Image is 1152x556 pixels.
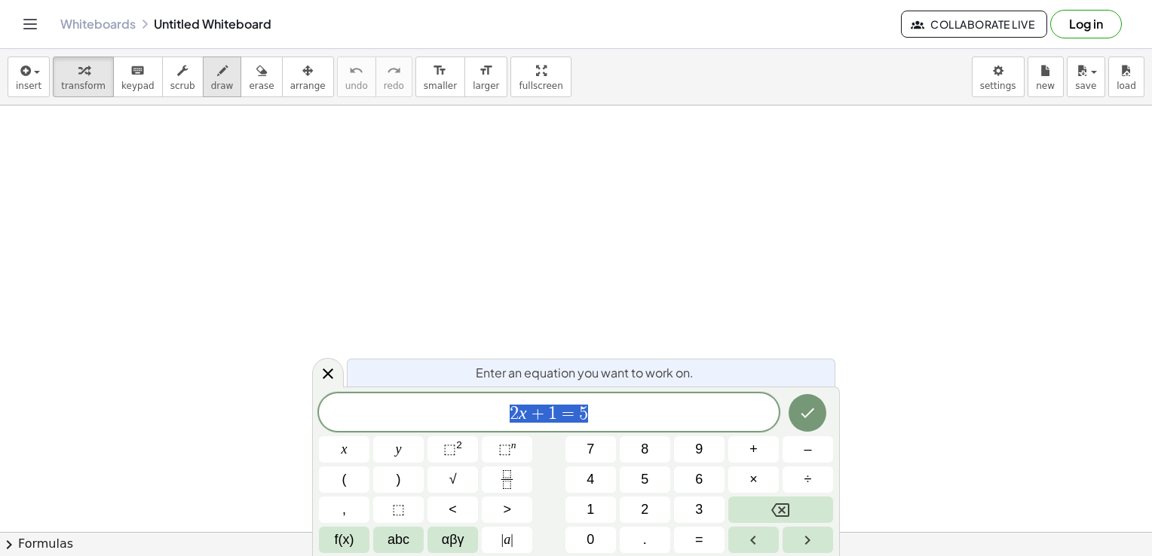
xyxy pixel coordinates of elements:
button: . [620,527,670,553]
span: > [503,499,511,520]
span: . [643,530,647,550]
span: < [449,499,457,520]
span: transform [61,81,106,91]
span: ) [397,469,401,490]
button: transform [53,57,114,97]
button: 5 [620,466,670,493]
span: arrange [290,81,326,91]
button: erase [241,57,282,97]
span: αβγ [442,530,464,550]
span: 3 [695,499,703,520]
button: fullscreen [510,57,571,97]
span: draw [211,81,234,91]
button: , [319,496,369,523]
button: redoredo [375,57,412,97]
span: new [1036,81,1055,91]
span: ⬚ [392,499,405,520]
span: a [501,530,513,550]
span: y [396,439,402,460]
button: scrub [162,57,204,97]
button: Squared [427,436,478,463]
span: erase [249,81,274,91]
span: 1 [548,405,557,423]
button: 7 [565,436,616,463]
button: new [1028,57,1064,97]
button: arrange [282,57,334,97]
span: 6 [695,469,703,490]
button: insert [8,57,50,97]
span: = [557,405,579,423]
button: Collaborate Live [901,11,1047,38]
button: 2 [620,496,670,523]
button: y [373,436,424,463]
button: 3 [674,496,725,523]
span: 5 [641,469,648,490]
button: Less than [427,496,478,523]
button: Right arrow [783,527,833,553]
span: Enter an equation you want to work on. [476,364,694,382]
button: Placeholder [373,496,424,523]
span: 1 [587,499,594,520]
span: Collaborate Live [914,17,1034,31]
button: Alphabet [373,527,424,553]
var: x [519,403,527,423]
button: Superscript [482,436,532,463]
button: Minus [783,436,833,463]
button: Plus [728,436,779,463]
span: – [804,439,811,460]
span: × [749,469,758,490]
span: x [342,439,348,460]
span: + [749,439,758,460]
span: save [1075,81,1096,91]
button: Absolute value [482,527,532,553]
button: Square root [427,466,478,493]
span: redo [384,81,404,91]
span: undo [345,81,368,91]
button: Times [728,466,779,493]
button: x [319,436,369,463]
span: larger [473,81,499,91]
span: 2 [510,405,519,423]
button: Equals [674,527,725,553]
button: draw [203,57,242,97]
sup: 2 [456,439,462,451]
i: format_size [479,62,493,80]
span: , [342,499,346,520]
button: Left arrow [728,527,779,553]
span: insert [16,81,41,91]
button: 9 [674,436,725,463]
span: settings [980,81,1016,91]
button: Greek alphabet [427,527,478,553]
span: 7 [587,439,594,460]
button: 8 [620,436,670,463]
span: 0 [587,530,594,550]
span: fullscreen [519,81,562,91]
span: 9 [695,439,703,460]
button: Backspace [728,496,833,523]
button: 0 [565,527,616,553]
span: load [1117,81,1136,91]
i: format_size [433,62,447,80]
span: | [501,532,504,547]
span: | [510,532,513,547]
button: format_sizelarger [464,57,507,97]
button: Toggle navigation [18,12,42,36]
button: Functions [319,527,369,553]
i: undo [349,62,363,80]
button: Log in [1050,10,1122,38]
span: √ [449,469,457,490]
span: ÷ [804,469,812,490]
span: f(x) [335,530,354,550]
span: 8 [641,439,648,460]
button: format_sizesmaller [415,57,465,97]
button: Fraction [482,466,532,493]
button: 1 [565,496,616,523]
button: settings [972,57,1025,97]
span: 5 [579,405,588,423]
button: Greater than [482,496,532,523]
button: undoundo [337,57,376,97]
sup: n [511,439,516,451]
button: 6 [674,466,725,493]
button: Divide [783,466,833,493]
span: + [527,405,549,423]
